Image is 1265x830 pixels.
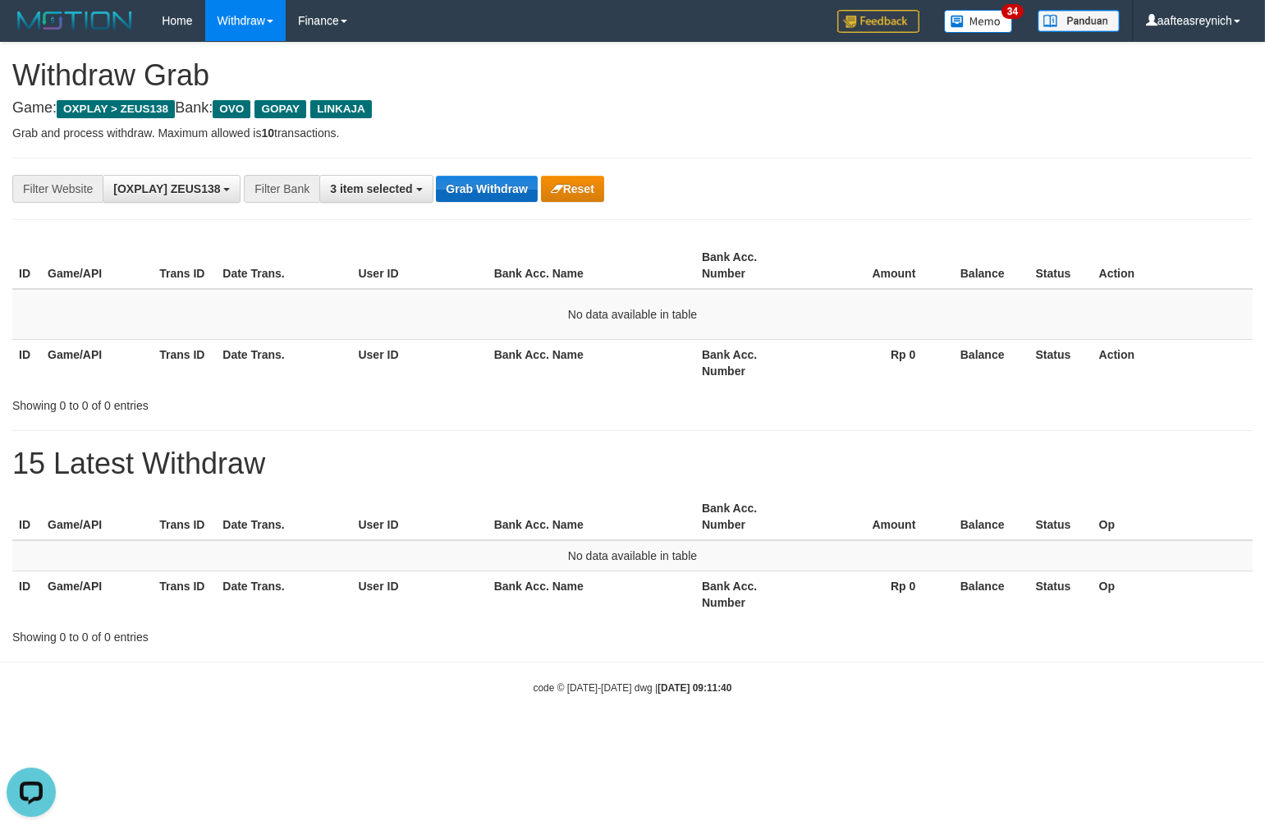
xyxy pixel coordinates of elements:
[41,242,153,289] th: Game/API
[216,493,351,540] th: Date Trans.
[541,176,604,202] button: Reset
[319,175,433,203] button: 3 item selected
[103,175,241,203] button: [OXPLAY] ZEUS138
[12,289,1253,340] td: No data available in table
[57,100,175,118] span: OXPLAY > ZEUS138
[837,10,919,33] img: Feedback.jpg
[216,571,351,618] th: Date Trans.
[940,339,1029,386] th: Balance
[12,100,1253,117] h4: Game: Bank:
[153,571,216,618] th: Trans ID
[1001,4,1024,19] span: 34
[41,493,153,540] th: Game/API
[1029,339,1093,386] th: Status
[310,100,372,118] span: LINKAJA
[658,682,731,694] strong: [DATE] 09:11:40
[1093,571,1253,618] th: Op
[807,242,940,289] th: Amount
[807,493,940,540] th: Amount
[12,571,41,618] th: ID
[41,571,153,618] th: Game/API
[940,242,1029,289] th: Balance
[352,493,488,540] th: User ID
[1093,493,1253,540] th: Op
[244,175,319,203] div: Filter Bank
[261,126,274,140] strong: 10
[213,100,250,118] span: OVO
[12,540,1253,571] td: No data available in table
[944,10,1013,33] img: Button%20Memo.svg
[807,339,940,386] th: Rp 0
[330,182,412,195] span: 3 item selected
[940,571,1029,618] th: Balance
[1093,242,1253,289] th: Action
[12,391,515,414] div: Showing 0 to 0 of 0 entries
[12,242,41,289] th: ID
[436,176,537,202] button: Grab Withdraw
[1029,571,1093,618] th: Status
[488,571,695,618] th: Bank Acc. Name
[12,8,137,33] img: MOTION_logo.png
[488,339,695,386] th: Bank Acc. Name
[216,339,351,386] th: Date Trans.
[807,571,940,618] th: Rp 0
[352,242,488,289] th: User ID
[113,182,220,195] span: [OXPLAY] ZEUS138
[488,493,695,540] th: Bank Acc. Name
[153,242,216,289] th: Trans ID
[12,447,1253,480] h1: 15 Latest Withdraw
[1038,10,1120,32] img: panduan.png
[1029,242,1093,289] th: Status
[12,125,1253,141] p: Grab and process withdraw. Maximum allowed is transactions.
[153,493,216,540] th: Trans ID
[12,59,1253,92] h1: Withdraw Grab
[153,339,216,386] th: Trans ID
[12,622,515,645] div: Showing 0 to 0 of 0 entries
[695,339,807,386] th: Bank Acc. Number
[488,242,695,289] th: Bank Acc. Name
[254,100,306,118] span: GOPAY
[12,493,41,540] th: ID
[695,571,807,618] th: Bank Acc. Number
[534,682,732,694] small: code © [DATE]-[DATE] dwg |
[1029,493,1093,540] th: Status
[695,242,807,289] th: Bank Acc. Number
[695,493,807,540] th: Bank Acc. Number
[41,339,153,386] th: Game/API
[940,493,1029,540] th: Balance
[12,175,103,203] div: Filter Website
[1093,339,1253,386] th: Action
[352,339,488,386] th: User ID
[12,339,41,386] th: ID
[7,7,56,56] button: Open LiveChat chat widget
[352,571,488,618] th: User ID
[216,242,351,289] th: Date Trans.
